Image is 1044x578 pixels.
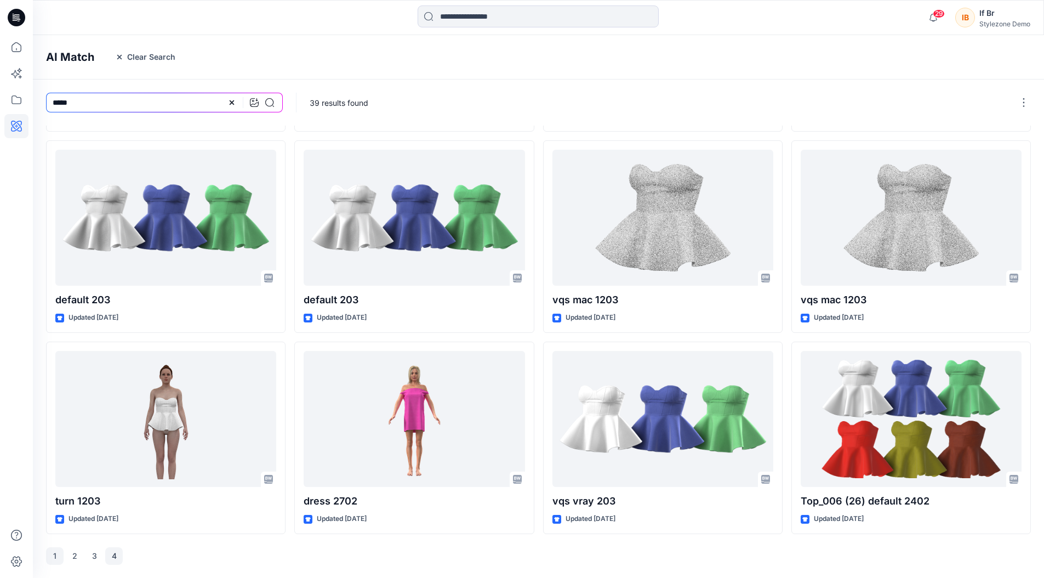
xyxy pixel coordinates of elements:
p: default 203 [55,292,276,308]
p: Updated [DATE] [317,312,367,324]
p: vqs vray 203 [552,494,773,509]
a: vqs mac 1203 [552,150,773,286]
p: Updated [DATE] [814,312,864,324]
div: IB [955,8,975,27]
button: 4 [105,547,123,565]
p: Updated [DATE] [69,312,118,324]
p: Top_006 (26) default 2402 [801,494,1022,509]
p: 39 results found [310,97,368,109]
button: 1 [46,547,64,565]
span: 29 [933,9,945,18]
p: default 203 [304,292,524,308]
a: vqs mac 1203 [801,150,1022,286]
a: default 203 [55,150,276,286]
p: vqs mac 1203 [552,292,773,308]
div: Stylezone Demo [979,20,1030,28]
h4: AI Match [46,50,94,64]
a: Top_006 (26) default 2402 [801,351,1022,487]
a: default 203 [304,150,524,286]
p: turn 1203 [55,494,276,509]
p: Updated [DATE] [69,513,118,525]
button: 3 [85,547,103,565]
button: 2 [66,547,83,565]
a: dress 2702 [304,351,524,487]
p: Updated [DATE] [566,513,615,525]
button: Clear Search [108,48,182,66]
p: vqs mac 1203 [801,292,1022,308]
p: Updated [DATE] [566,312,615,324]
div: If Br [979,7,1030,20]
a: turn 1203 [55,351,276,487]
p: Updated [DATE] [814,513,864,525]
p: dress 2702 [304,494,524,509]
p: Updated [DATE] [317,513,367,525]
a: vqs vray 203 [552,351,773,487]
